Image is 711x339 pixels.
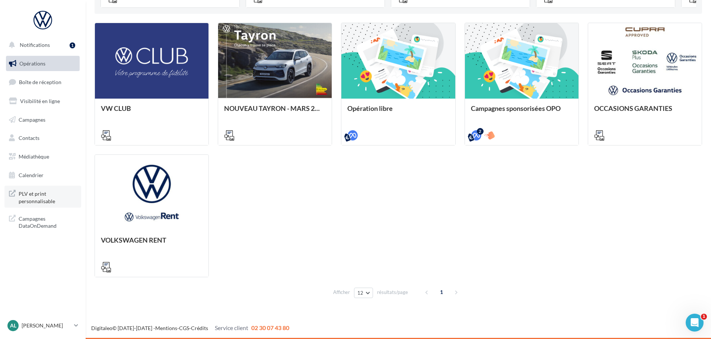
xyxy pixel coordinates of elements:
[436,286,447,298] span: 1
[4,211,81,233] a: Campagnes DataOnDemand
[251,324,289,331] span: 02 30 07 43 80
[6,319,80,333] a: Al [PERSON_NAME]
[4,37,78,53] button: Notifications 1
[4,130,81,146] a: Contacts
[19,172,44,178] span: Calendrier
[101,236,203,251] div: VOLKSWAGEN RENT
[19,79,61,85] span: Boîte de réception
[686,314,704,332] iframe: Intercom live chat
[701,314,707,320] span: 1
[20,42,50,48] span: Notifications
[20,98,60,104] span: Visibilité en ligne
[179,325,189,331] a: CGS
[101,105,203,119] div: VW CLUB
[333,289,350,296] span: Afficher
[91,325,289,331] span: © [DATE]-[DATE] - - -
[4,167,81,183] a: Calendrier
[477,128,484,135] div: 2
[4,93,81,109] a: Visibilité en ligne
[10,322,16,329] span: Al
[155,325,177,331] a: Mentions
[19,116,45,122] span: Campagnes
[354,288,373,298] button: 12
[471,105,573,119] div: Campagnes sponsorisées OPO
[19,189,77,205] span: PLV et print personnalisable
[4,112,81,128] a: Campagnes
[19,214,77,230] span: Campagnes DataOnDemand
[4,74,81,90] a: Boîte de réception
[4,186,81,208] a: PLV et print personnalisable
[4,56,81,71] a: Opérations
[19,135,39,141] span: Contacts
[4,149,81,164] a: Médiathèque
[215,324,248,331] span: Service client
[91,325,112,331] a: Digitaleo
[19,60,45,67] span: Opérations
[22,322,71,329] p: [PERSON_NAME]
[347,105,449,119] div: Opération libre
[191,325,208,331] a: Crédits
[19,153,49,160] span: Médiathèque
[70,42,75,48] div: 1
[224,105,326,119] div: NOUVEAU TAYRON - MARS 2025
[594,105,696,119] div: OCCASIONS GARANTIES
[357,290,364,296] span: 12
[377,289,408,296] span: résultats/page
